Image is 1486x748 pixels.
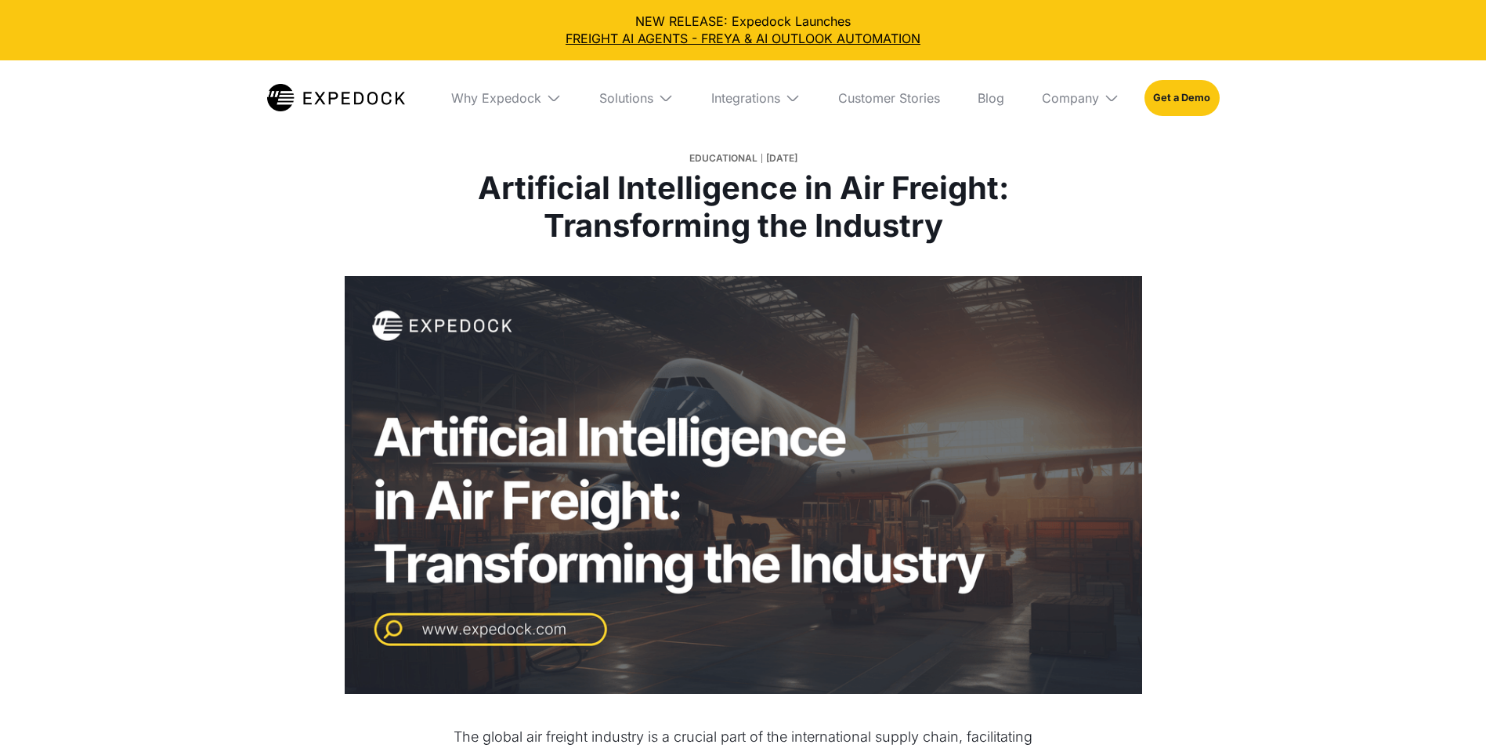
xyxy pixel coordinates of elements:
div: Company [1042,90,1099,106]
div: Why Expedock [439,60,574,136]
h1: Artificial Intelligence in Air Freight: Transforming the Industry [453,169,1034,245]
div: Company [1029,60,1132,136]
div: Solutions [587,60,686,136]
div: Integrations [699,60,813,136]
div: NEW RELEASE: Expedock Launches [13,13,1473,48]
div: Solutions [599,90,653,106]
div: Integrations [711,90,780,106]
a: Get a Demo [1144,80,1219,116]
a: Blog [965,60,1017,136]
div: Why Expedock [451,90,541,106]
div: Educational [689,147,757,169]
a: Customer Stories [826,60,953,136]
a: FREIGHT AI AGENTS - FREYA & AI OUTLOOK AUTOMATION [13,30,1473,47]
div: [DATE] [766,147,797,169]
